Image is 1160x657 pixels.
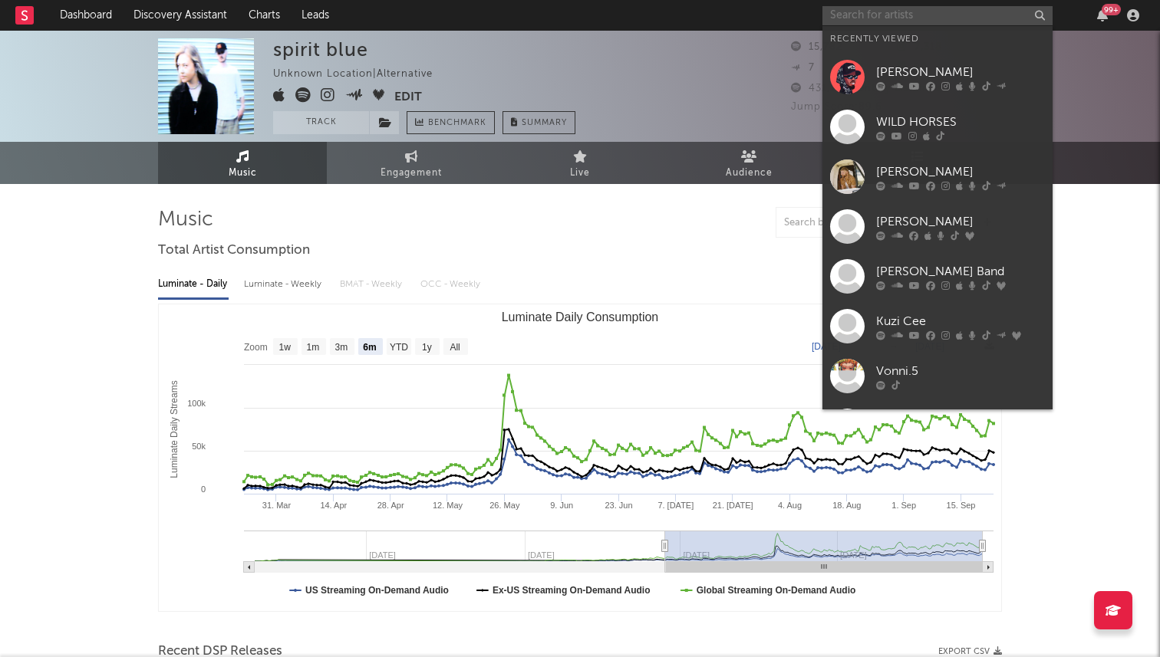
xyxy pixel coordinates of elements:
[327,142,496,184] a: Engagement
[390,342,408,353] text: YTD
[876,113,1045,131] div: WILD HORSES
[496,142,664,184] a: Live
[822,351,1053,401] a: Vonni.5
[791,84,942,94] span: 431,176 Monthly Listeners
[713,501,753,510] text: 21. [DATE]
[812,341,841,352] text: [DATE]
[822,202,1053,251] a: [PERSON_NAME]
[570,164,590,182] span: Live
[876,262,1045,281] div: [PERSON_NAME] Band
[550,501,573,510] text: 9. Jun
[726,164,773,182] span: Audience
[320,501,347,510] text: 14. Apr
[822,6,1053,25] input: Search for artists
[335,342,348,353] text: 3m
[657,501,694,510] text: 7. [DATE]
[502,310,659,324] text: Luminate Daily Consumption
[891,501,916,510] text: 1. Sep
[522,119,567,127] span: Summary
[433,501,463,510] text: 12. May
[159,304,1001,611] svg: Luminate Daily Consumption
[822,152,1053,202] a: [PERSON_NAME]
[158,271,229,297] div: Luminate - Daily
[876,163,1045,181] div: [PERSON_NAME]
[876,312,1045,330] div: Kuzi Cee
[381,164,442,182] span: Engagement
[377,501,404,510] text: 28. Apr
[158,142,327,184] a: Music
[776,217,938,229] input: Search by song name or URL
[605,501,632,510] text: 23. Jun
[273,111,369,134] button: Track
[876,212,1045,231] div: [PERSON_NAME]
[697,585,856,596] text: Global Streaming On-Demand Audio
[489,501,520,510] text: 26. May
[450,342,460,353] text: All
[791,63,815,73] span: 7
[822,52,1053,102] a: [PERSON_NAME]
[279,342,292,353] text: 1w
[273,38,368,61] div: spirit blue
[822,401,1053,451] a: [PERSON_NAME]
[307,342,320,353] text: 1m
[778,501,802,510] text: 4. Aug
[791,42,842,52] span: 15,782
[493,585,651,596] text: Ex-US Streaming On-Demand Audio
[822,301,1053,351] a: Kuzi Cee
[305,585,449,596] text: US Streaming On-Demand Audio
[394,87,422,107] button: Edit
[428,114,486,133] span: Benchmark
[244,271,325,297] div: Luminate - Weekly
[187,399,206,408] text: 100k
[1102,4,1121,15] div: 99 +
[938,647,1002,656] button: Export CSV
[876,63,1045,81] div: [PERSON_NAME]
[1097,9,1108,21] button: 99+
[407,111,495,134] a: Benchmark
[192,442,206,451] text: 50k
[158,241,310,260] span: Total Artist Consumption
[229,164,257,182] span: Music
[947,501,976,510] text: 15. Sep
[503,111,575,134] button: Summary
[832,501,861,510] text: 18. Aug
[830,30,1045,48] div: Recently Viewed
[363,342,376,353] text: 6m
[262,501,292,510] text: 31. Mar
[422,342,432,353] text: 1y
[822,102,1053,152] a: WILD HORSES
[201,485,206,494] text: 0
[273,65,450,84] div: Unknown Location | Alternative
[822,251,1053,301] a: [PERSON_NAME] Band
[244,342,268,353] text: Zoom
[169,380,180,478] text: Luminate Daily Streams
[876,362,1045,380] div: Vonni.5
[664,142,833,184] a: Audience
[791,102,882,112] span: Jump Score: 89.6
